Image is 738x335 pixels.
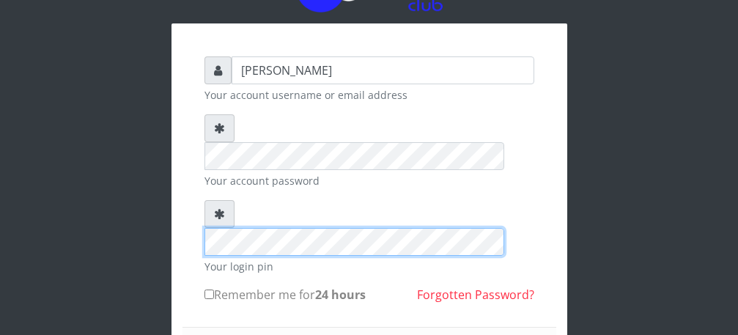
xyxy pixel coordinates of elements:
small: Your login pin [204,259,534,274]
small: Your account password [204,173,534,188]
input: Remember me for24 hours [204,290,214,299]
a: Forgotten Password? [417,287,534,303]
input: Username or email address [232,56,534,84]
label: Remember me for [204,286,366,303]
small: Your account username or email address [204,87,534,103]
b: 24 hours [315,287,366,303]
